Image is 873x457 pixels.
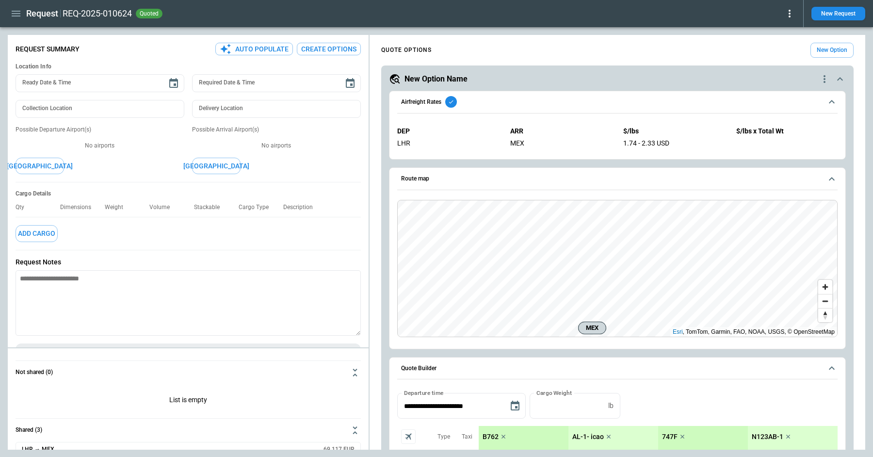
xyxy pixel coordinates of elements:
div: LHR [397,139,499,147]
button: [GEOGRAPHIC_DATA] [192,158,241,175]
p: Volume [149,204,178,211]
p: List is empty [16,384,361,418]
button: Auto Populate [215,43,293,56]
button: New Option Namequote-option-actions [389,73,846,85]
p: B762 [483,433,499,441]
span: quoted [138,10,161,17]
button: Not shared (0) [16,361,361,384]
h6: Shared (3) [16,427,42,433]
div: Airfreight Rates [397,119,838,155]
p: 747F [662,433,678,441]
p: ARR [510,127,612,135]
p: Stackable [194,204,227,211]
h6: Airfreight Rates [401,99,441,105]
h6: LHR → MEX [22,446,54,453]
p: DEP [397,127,499,135]
h6: Route map [401,176,429,182]
h6: Quote Builder [401,365,436,372]
p: Request Notes [16,258,361,266]
button: Airfreight Rates [397,91,838,114]
p: Request Summary [16,45,80,53]
h6: Cargo Details [16,190,361,197]
p: Taxi [462,433,472,441]
p: Cargo Type [239,204,276,211]
button: Shared (3) [16,419,361,442]
p: Type [437,433,450,441]
button: Reset bearing to north [818,308,832,322]
div: , TomTom, Garmin, FAO, NOAA, USGS, © OpenStreetMap [673,327,835,337]
button: New Option [810,43,854,58]
h6: 69,117 EUR [323,446,355,453]
button: Add Cargo [16,225,58,242]
span: MEX [582,323,602,333]
button: Choose date [164,74,183,93]
p: AL-1- icao [572,433,604,441]
label: Departure time [404,389,444,397]
p: Possible Departure Airport(s) [16,126,184,134]
div: quote-option-actions [819,73,830,85]
button: Create Options [297,43,361,56]
h6: Location Info [16,63,361,70]
button: Zoom out [818,294,832,308]
h2: REQ-2025-010624 [63,8,132,19]
h4: QUOTE OPTIONS [381,48,432,52]
div: MEX [510,139,612,147]
button: Route map [397,168,838,190]
button: Quote Builder [397,358,838,380]
p: lb [608,402,614,410]
p: Possible Arrival Airport(s) [192,126,361,134]
p: No airports [192,142,361,150]
button: Zoom in [818,280,832,294]
p: N123AB-1 [752,433,783,441]
p: Description [283,204,321,211]
p: $/lbs [623,127,725,135]
div: 1.74 - 2.33 USD [623,139,725,147]
p: $/lbs x Total Wt [736,127,838,135]
a: Esri [673,328,683,335]
h5: New Option Name [404,74,468,84]
button: Choose date [340,74,360,93]
span: Aircraft selection [401,429,416,444]
label: Cargo Weight [536,389,572,397]
button: Choose date, selected date is Jun 25, 2025 [505,396,525,416]
h6: Not shared (0) [16,369,53,375]
button: [GEOGRAPHIC_DATA] [16,158,64,175]
p: No airports [16,142,184,150]
div: Not shared (0) [16,384,361,418]
p: Dimensions [60,204,99,211]
button: New Request [811,7,865,20]
p: Qty [16,204,32,211]
h1: Request [26,8,58,19]
p: Weight [105,204,131,211]
div: Route map [397,200,838,337]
